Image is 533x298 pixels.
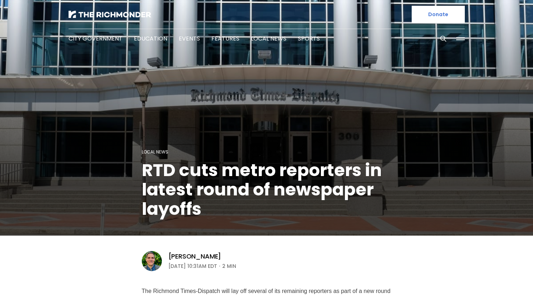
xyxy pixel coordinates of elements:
[438,33,449,44] button: Search this site
[168,262,217,270] time: [DATE] 10:31AM EDT
[222,262,236,270] span: 2 min
[69,34,122,43] a: City Government
[168,252,221,261] a: [PERSON_NAME]
[298,34,320,43] a: Sports
[142,251,162,271] img: Graham Moomaw
[354,263,533,298] iframe: portal-trigger
[142,149,168,155] a: Local News
[134,34,167,43] a: Education
[412,6,465,23] a: Donate
[179,34,200,43] a: Events
[142,161,392,219] h1: RTD cuts metro reporters in latest round of newspaper layoffs
[211,34,239,43] a: Features
[69,11,151,18] img: The Richmonder
[251,34,286,43] a: Local News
